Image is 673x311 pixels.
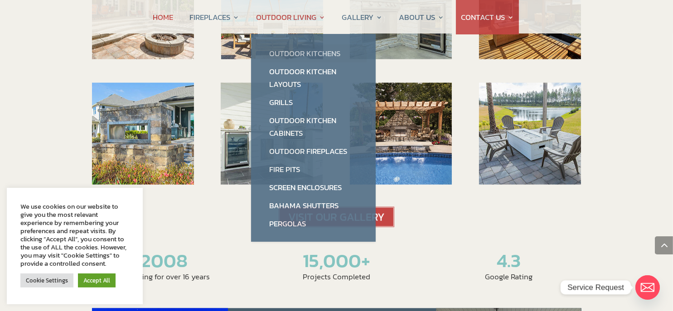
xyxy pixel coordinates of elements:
div: We use cookies on our website to give you the most relevant experience by remembering your prefer... [20,202,129,268]
h2: 4.3 [436,249,581,277]
a: Outdoor Fireplaces [260,142,367,160]
a: Screen Enclosures [260,178,367,196]
a: Accept All [78,273,116,287]
img: gallery4b [479,83,581,185]
a: Email [635,275,660,300]
a: Outdoor Kitchens [260,44,367,62]
h2: 2008 [92,249,237,277]
h2: 15,000+ [264,249,409,277]
a: Outdoor Kitchen Layouts [260,62,367,93]
a: Pergolas [260,215,367,233]
a: Cookie Settings [20,273,73,287]
img: outdoor fireplace installer jacksonville [92,83,194,185]
a: Outdoor Kitchen Cabinets [260,111,367,142]
a: Bahama Shutters [260,196,367,215]
img: gallery2b [221,83,323,185]
a: Grills [260,93,367,111]
a: Fire Pits [260,160,367,178]
img: pergola for pool and outdoor fireplace in ormond beach and jacksonville [350,83,452,185]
